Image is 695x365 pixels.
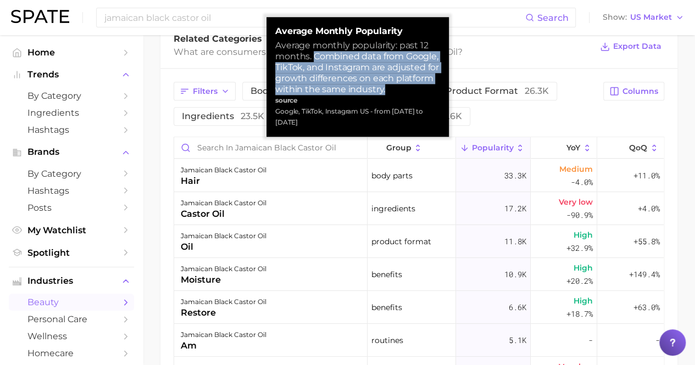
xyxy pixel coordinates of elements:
span: Brands [27,147,115,157]
a: by Category [9,165,134,182]
button: jamaican black castor oilcastor oilingredients17.2kVery low-90.9%+4.0% [174,192,664,225]
span: group [386,143,411,152]
span: Hashtags [27,125,115,135]
button: jamaican black castor oiloilproduct format11.8kHigh+32.9%+55.8% [174,225,664,258]
div: jamaican black castor oil [181,164,266,177]
span: My Watchlist [27,225,115,235]
div: Average monthly popularity: past 12 months. Combined data from Google, TikTok, and Instagram are ... [275,40,440,95]
span: High [574,294,593,307]
span: 23.5k [241,111,264,121]
a: beauty [9,294,134,311]
span: +63.0% [633,301,660,314]
span: personal care [27,314,115,324]
span: Home [27,47,115,58]
div: jamaican black castor oil [181,196,266,210]
button: Columns [603,82,664,100]
button: jamaican black castor oilamroutines5.1k-- [174,324,664,357]
span: 33.3k [504,169,526,182]
div: Google, TikTok, Instagram US - from [DATE] to [DATE] [275,106,440,128]
span: benefits [371,268,402,281]
button: Brands [9,144,134,160]
span: Spotlight [27,248,115,258]
span: +149.4% [629,268,660,281]
span: Export Data [613,42,661,51]
img: SPATE [11,10,69,23]
span: body parts [251,87,331,96]
span: YoY [566,143,580,152]
span: Show [603,14,627,20]
span: 11.8k [504,235,526,248]
span: Posts [27,203,115,213]
span: routines [371,334,403,347]
span: +4.0% [638,202,660,215]
span: 5.1k [509,334,526,347]
span: 26.3k [525,86,549,96]
span: Industries [27,276,115,286]
span: ingredients [371,202,415,215]
span: +18.7% [566,307,593,321]
button: group [368,137,456,159]
button: Trends [9,66,134,83]
a: Hashtags [9,182,134,199]
span: High [574,228,593,242]
div: jamaican black castor oil [181,328,266,341]
strong: Average Monthly Popularity [275,26,440,37]
span: Hashtags [27,186,115,196]
button: jamaican black castor oilrestorebenefits6.6kHigh+18.7%+63.0% [174,291,664,324]
a: Posts [9,199,134,216]
span: Filters [193,87,218,96]
div: jamaican black castor oil [181,229,266,243]
button: Filters [174,82,236,100]
span: wellness [27,331,115,341]
span: product format [446,87,549,96]
div: jamaican black castor oil [181,295,266,308]
button: jamaican black castor oilhairbody parts33.3kMedium-4.0%+11.0% [174,159,664,192]
button: ShowUS Market [600,10,687,25]
a: Hashtags [9,121,134,138]
span: 10.6k [438,111,462,121]
span: body parts [371,169,413,182]
span: - [655,334,660,347]
input: Search here for a brand, industry, or ingredient [103,8,525,27]
span: - [588,334,593,347]
span: +55.8% [633,235,660,248]
a: Spotlight [9,244,134,261]
a: wellness [9,328,134,345]
span: +11.0% [633,169,660,182]
span: Related Categories [174,33,262,44]
a: Home [9,44,134,61]
button: Popularity [456,137,531,159]
span: US Market [630,14,672,20]
a: by Category [9,87,134,104]
span: 17.2k [504,202,526,215]
div: restore [181,306,266,319]
a: personal care [9,311,134,328]
span: +32.9% [566,242,593,255]
span: High [574,261,593,274]
strong: source [275,96,298,104]
span: ingredients [182,112,264,121]
a: Ingredients [9,104,134,121]
button: YoY [531,137,597,159]
span: Very low [559,195,593,209]
div: What are consumers viewing alongside ? [174,44,592,59]
span: +20.2% [566,274,593,288]
span: Popularity [471,143,513,152]
span: homecare [27,348,115,358]
button: jamaican black castor oilmoisturebenefits10.9kHigh+20.2%+149.4% [174,258,664,291]
span: Trends [27,70,115,80]
div: hair [181,175,266,188]
div: castor oil [181,207,266,221]
span: beauty [27,297,115,307]
span: by Category [27,169,115,179]
span: by Category [27,91,115,101]
span: 10.9k [504,268,526,281]
div: am [181,339,266,352]
div: jamaican black castor oil [181,262,266,276]
span: 6.6k [509,301,526,314]
a: homecare [9,345,134,362]
a: My Watchlist [9,222,134,239]
span: -4.0% [571,176,593,189]
span: Search [537,13,569,23]
button: QoQ [597,137,664,159]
